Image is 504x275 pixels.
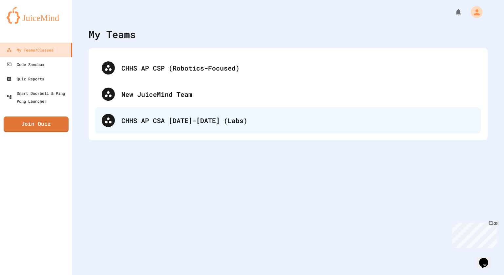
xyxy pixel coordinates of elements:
div: CHHS AP CSP (Robotics-Focused) [121,63,474,73]
div: New JuiceMind Team [121,89,474,99]
iframe: chat widget [476,249,497,268]
div: My Notifications [442,7,464,18]
div: Smart Doorbell & Ping Pong Launcher [7,89,70,105]
div: My Account [464,5,484,20]
iframe: chat widget [450,220,497,248]
div: Quiz Reports [7,75,44,83]
div: New JuiceMind Team [95,81,481,107]
img: logo-orange.svg [7,7,66,24]
div: My Teams/Classes [7,46,53,54]
a: Join Quiz [4,116,69,132]
div: My Teams [89,27,136,42]
div: Chat with us now!Close [3,3,45,42]
div: CHHS AP CSA [DATE]-[DATE] (Labs) [95,107,481,134]
div: CHHS AP CSA [DATE]-[DATE] (Labs) [121,116,474,125]
div: CHHS AP CSP (Robotics-Focused) [95,55,481,81]
div: Code Sandbox [7,60,44,68]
